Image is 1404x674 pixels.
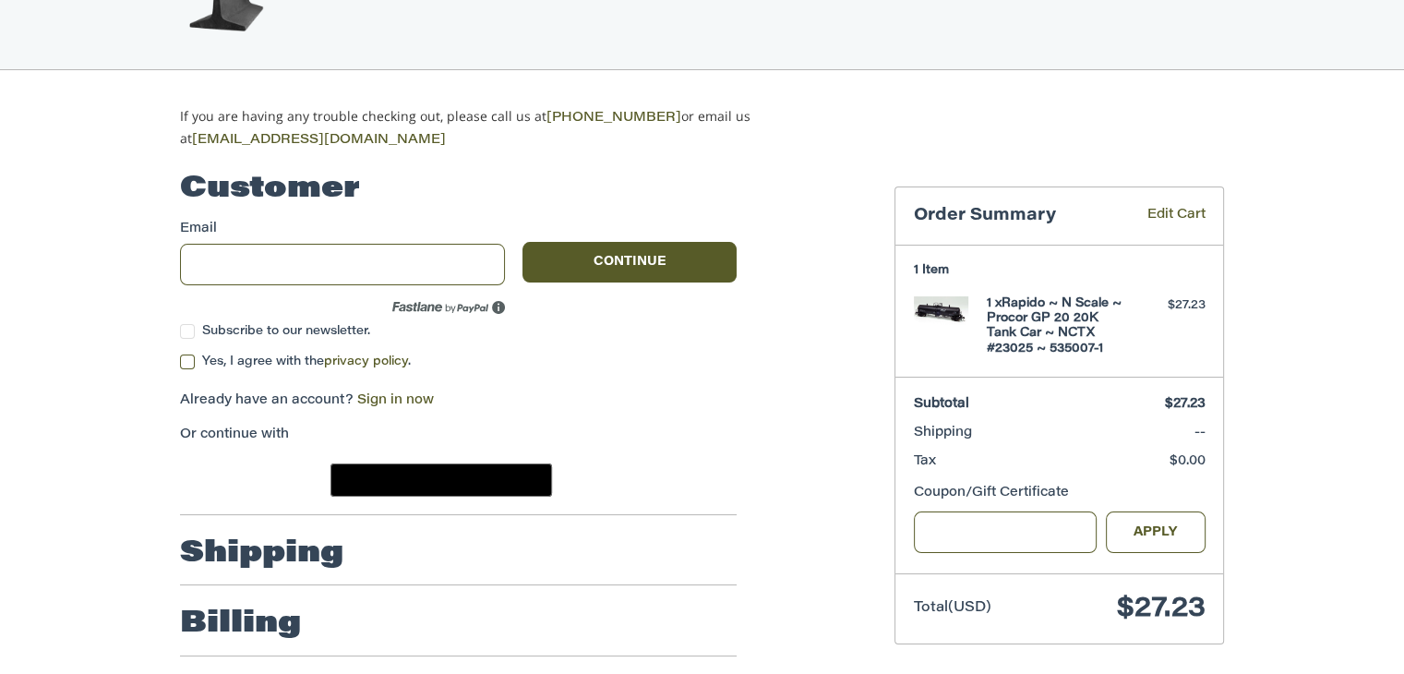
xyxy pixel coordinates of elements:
[522,242,737,283] button: Continue
[914,512,1098,553] input: Gift Certificate or Coupon Code
[1117,596,1206,623] span: $27.23
[330,463,552,497] button: Google Pay
[202,325,370,337] span: Subscribe to our newsletter.
[180,220,505,239] label: Email
[1170,455,1206,468] span: $0.00
[914,427,972,439] span: Shipping
[180,391,737,411] p: Already have an account?
[192,134,446,147] a: [EMAIL_ADDRESS][DOMAIN_NAME]
[914,455,936,468] span: Tax
[914,601,991,615] span: Total (USD)
[174,463,313,497] iframe: PayPal-paypal
[202,355,411,367] span: Yes, I agree with the .
[1165,398,1206,411] span: $27.23
[987,296,1128,356] h4: 1 x Rapido ~ N Scale ~ Procor GP 20 20K Tank Car ~ NCTX #23025 ~ 535007-1
[1194,427,1206,439] span: --
[914,484,1206,503] div: Coupon/Gift Certificate
[1106,512,1206,553] button: Apply
[324,355,408,367] a: privacy policy
[180,171,360,208] h2: Customer
[1121,206,1206,227] a: Edit Cart
[180,426,737,445] p: Or continue with
[1133,296,1206,315] div: $27.23
[914,206,1121,227] h3: Order Summary
[546,112,681,125] a: [PHONE_NUMBER]
[914,263,1206,278] h3: 1 Item
[180,606,301,643] h2: Billing
[180,536,343,572] h2: Shipping
[180,106,809,150] p: If you are having any trouble checking out, please call us at or email us at
[357,394,434,407] a: Sign in now
[914,398,969,411] span: Subtotal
